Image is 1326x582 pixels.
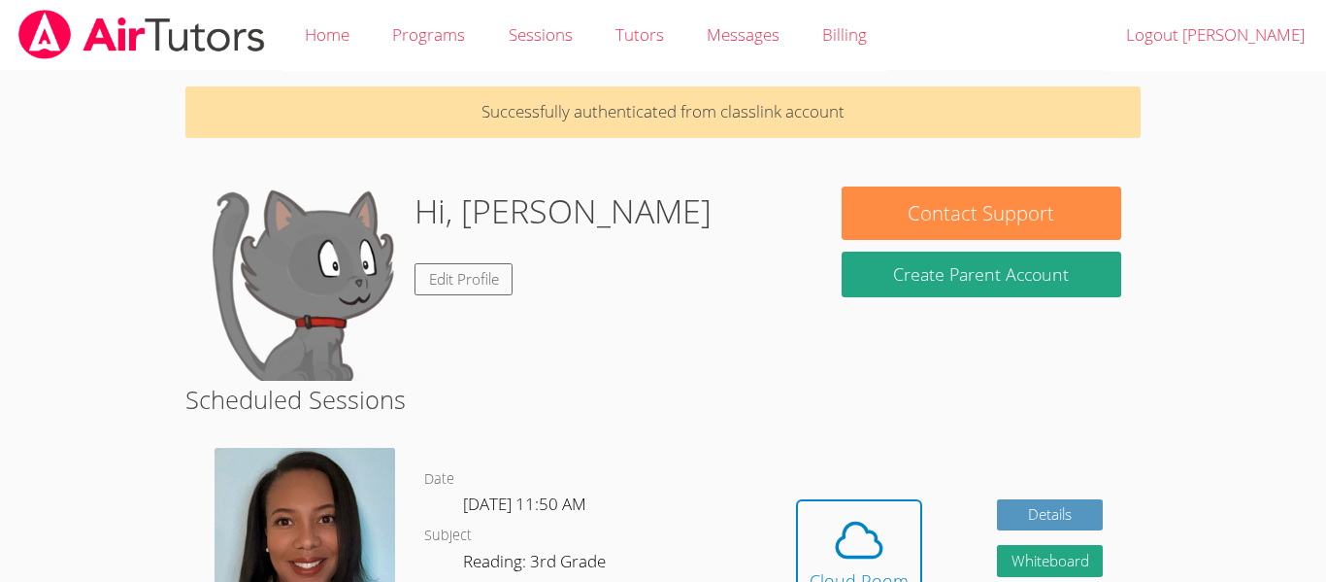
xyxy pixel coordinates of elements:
button: Whiteboard [997,545,1104,577]
h1: Hi, [PERSON_NAME] [414,187,712,236]
img: default.png [205,187,399,381]
p: Successfully authenticated from classlink account [185,86,1141,138]
img: airtutors_banner-c4298cdbf04f3fff15de1276eac7730deb9818008684d7c2e4769d2f7ddbe033.png [17,10,267,59]
dt: Subject [424,524,472,548]
dt: Date [424,467,454,492]
button: Contact Support [842,187,1121,240]
dd: Reading: 3rd Grade [463,548,610,581]
a: Details [997,499,1104,531]
a: Edit Profile [414,263,514,295]
h2: Scheduled Sessions [185,381,1141,418]
span: Messages [707,23,779,46]
span: [DATE] 11:50 AM [463,493,586,515]
button: Create Parent Account [842,252,1121,297]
